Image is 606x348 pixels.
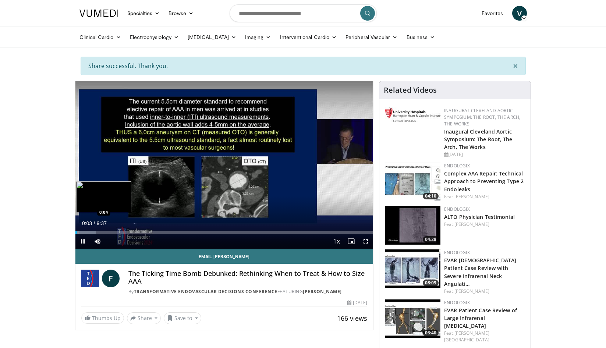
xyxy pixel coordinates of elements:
a: [PERSON_NAME] [454,193,489,200]
span: 166 views [337,314,367,323]
a: Interventional Cardio [276,30,341,45]
h4: The Ticking Time Bomb Debunked: Rethinking When to Treat & How to Size AAA [128,270,368,285]
a: Imaging [241,30,276,45]
video-js: Video Player [75,81,373,249]
img: image.jpeg [76,181,131,212]
a: Endologix [444,163,470,169]
a: Endologix [444,299,470,306]
a: Email [PERSON_NAME] [75,249,373,264]
img: 13d0ebda-a674-44bd-964b-6e4d062923e0.150x105_q85_crop-smart_upscale.jpg [385,206,440,245]
a: Inaugural Cleveland Aortic Symposium: The Root, The Arch, The Works [444,107,520,127]
span: 0:03 [82,220,92,226]
a: Endologix [444,249,470,256]
a: Transformative Endovascular Decisions Conference [134,288,277,295]
span: / [94,220,95,226]
div: [DATE] [444,151,525,158]
a: Complex AAA Repair: Technical Approach to Preventing Type 2 Endoleaks [444,170,524,192]
div: Feat. [444,330,525,343]
a: EVAR [DEMOGRAPHIC_DATA] Patient Case Review with Severe Infrarenal Neck Angulati… [444,257,516,287]
a: Electrophysiology [125,30,183,45]
img: e33325bb-4765-4671-b2dc-122643ae8098.150x105_q85_crop-smart_upscale.jpg [385,299,440,338]
img: bda5e529-a0e2-472c-9a03-0f25eb80221d.jpg.150x105_q85_autocrop_double_scale_upscale_version-0.2.jpg [385,107,440,122]
span: 03:40 [423,330,439,336]
a: Inaugural Cleveland Aortic Symposium: The Root, The Arch, The Works [444,128,512,150]
div: Feat. [444,193,525,200]
button: Share [127,312,161,324]
a: [PERSON_NAME] [454,221,489,227]
a: 04:28 [385,206,440,245]
span: 08:09 [423,280,439,286]
a: Specialties [123,6,164,21]
a: [MEDICAL_DATA] [183,30,241,45]
div: Share successful. Thank you. [81,57,526,75]
div: [DATE] [347,299,367,306]
div: Progress Bar [75,231,373,234]
button: Fullscreen [358,234,373,249]
img: 12ab9fdc-99b8-47b8-93c3-9e9f58d793f2.150x105_q85_crop-smart_upscale.jpg [385,163,440,201]
button: Mute [90,234,105,249]
a: Endologix [444,206,470,212]
button: Pause [75,234,90,249]
img: 67c1e0d2-072b-4cbe-8600-616308564143.150x105_q85_crop-smart_upscale.jpg [385,249,440,288]
a: 08:09 [385,249,440,288]
a: Business [402,30,440,45]
a: Thumbs Up [81,312,124,324]
a: [PERSON_NAME] [454,288,489,294]
a: V [512,6,527,21]
a: ALTO Physician Testimonial [444,213,515,220]
a: F [102,270,120,287]
a: Favorites [477,6,508,21]
button: Save to [164,312,201,324]
a: 04:10 [385,163,440,201]
div: By FEATURING [128,288,368,295]
button: × [506,57,525,75]
a: Clinical Cardio [75,30,125,45]
a: [PERSON_NAME] [303,288,342,295]
div: Feat. [444,221,525,228]
a: Browse [164,6,198,21]
span: 9:37 [97,220,107,226]
a: [PERSON_NAME][GEOGRAPHIC_DATA] [444,330,489,343]
a: Peripheral Vascular [341,30,402,45]
div: Feat. [444,288,525,295]
input: Search topics, interventions [230,4,377,22]
img: VuMedi Logo [79,10,118,17]
button: Enable picture-in-picture mode [344,234,358,249]
a: EVAR Patient Case Review of Large Infrarenal [MEDICAL_DATA] [444,307,517,329]
h4: Related Videos [384,86,437,95]
a: 03:40 [385,299,440,338]
span: 04:10 [423,193,439,199]
button: Playback Rate [329,234,344,249]
img: Transformative Endovascular Decisions Conference [81,270,99,287]
span: 04:28 [423,236,439,243]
